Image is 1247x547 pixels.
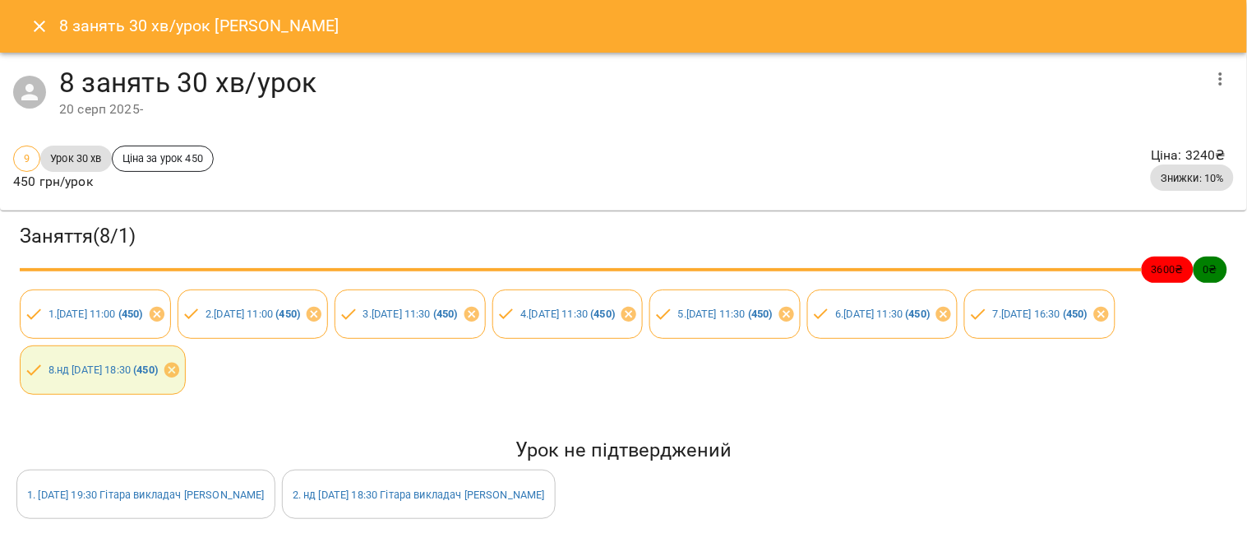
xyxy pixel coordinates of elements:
[906,308,931,320] b: ( 450 )
[133,364,158,376] b: ( 450 )
[807,290,958,339] div: 6.[DATE] 11:30 (450)
[964,290,1115,339] div: 7.[DATE] 16:30 (450)
[492,290,644,339] div: 4.[DATE] 11:30 (450)
[118,308,143,320] b: ( 450 )
[20,345,186,395] div: 8.нд [DATE] 18:30 (450)
[20,290,171,339] div: 1.[DATE] 11:00 (450)
[40,151,111,166] span: Урок 30 хв
[678,308,773,320] a: 5.[DATE] 11:30 (450)
[433,308,458,320] b: ( 450 )
[1063,308,1088,320] b: ( 450 )
[335,290,486,339] div: 3.[DATE] 11:30 (450)
[178,290,329,339] div: 2.[DATE] 11:00 (450)
[59,13,339,39] h6: 8 занять 30 хв/урок [PERSON_NAME]
[206,308,300,320] a: 2.[DATE] 11:00 (450)
[113,151,213,166] span: Ціна за урок 450
[835,308,930,320] a: 6.[DATE] 11:30 (450)
[1142,262,1194,277] span: 3600 ₴
[59,100,1201,119] div: 20 серп 2025 -
[59,66,1201,100] h4: 8 занять 30 хв/урок
[20,224,1227,249] h3: Заняття ( 8 / 1 )
[293,489,545,501] a: 2. нд [DATE] 18:30 Гітара викладач [PERSON_NAME]
[13,172,214,192] p: 450 грн/урок
[48,364,158,376] a: 8.нд [DATE] 18:30 (450)
[993,308,1088,320] a: 7.[DATE] 16:30 (450)
[748,308,773,320] b: ( 450 )
[48,308,143,320] a: 1.[DATE] 11:00 (450)
[649,290,801,339] div: 5.[DATE] 11:30 (450)
[14,151,39,166] span: 9
[16,438,1231,463] h5: Урок не підтверджений
[275,308,300,320] b: ( 450 )
[520,308,615,320] a: 4.[DATE] 11:30 (450)
[1194,262,1227,277] span: 0 ₴
[363,308,458,320] a: 3.[DATE] 11:30 (450)
[1151,146,1234,165] p: Ціна : 3240 ₴
[27,489,265,501] a: 1. [DATE] 19:30 Гітара викладач [PERSON_NAME]
[20,7,59,46] button: Close
[1151,170,1234,186] span: Знижки: 10%
[591,308,616,320] b: ( 450 )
